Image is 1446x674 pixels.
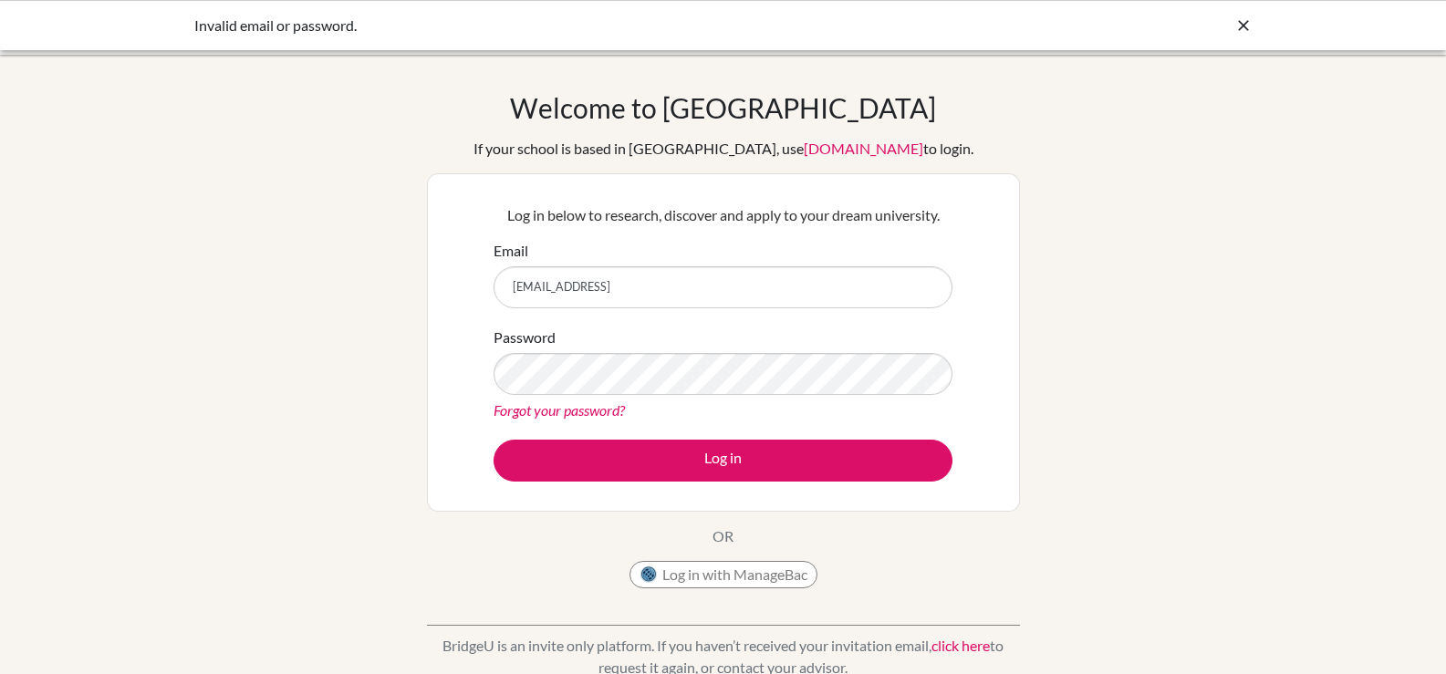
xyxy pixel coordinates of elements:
p: OR [713,525,733,547]
label: Password [494,327,556,348]
a: click here [931,637,990,654]
a: Forgot your password? [494,401,625,419]
a: [DOMAIN_NAME] [804,140,923,157]
button: Log in [494,440,952,482]
div: Invalid email or password. [194,15,979,36]
label: Email [494,240,528,262]
h1: Welcome to [GEOGRAPHIC_DATA] [510,91,936,124]
button: Log in with ManageBac [629,561,817,588]
div: If your school is based in [GEOGRAPHIC_DATA], use to login. [473,138,973,160]
p: Log in below to research, discover and apply to your dream university. [494,204,952,226]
